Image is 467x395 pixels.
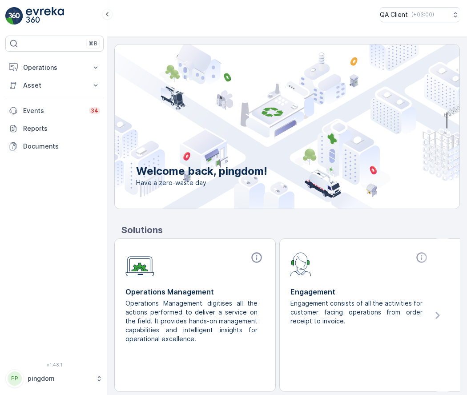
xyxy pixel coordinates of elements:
img: city illustration [75,44,459,209]
div: PP [8,371,22,386]
p: Events [23,106,84,115]
p: Reports [23,124,100,133]
span: Have a zero-waste day [136,178,267,187]
img: module-icon [290,251,311,276]
p: Operations Management digitises all the actions performed to deliver a service on the field. It p... [125,299,258,343]
p: 34 [91,107,98,114]
img: module-icon [125,251,154,277]
img: logo_light-DOdMpM7g.png [26,7,64,25]
span: v 1.48.1 [5,362,104,367]
p: Documents [23,142,100,151]
p: pingdom [28,374,91,383]
p: Operations [23,63,86,72]
p: QA Client [380,10,408,19]
img: logo [5,7,23,25]
button: Operations [5,59,104,77]
button: QA Client(+03:00) [380,7,460,22]
p: ⌘B [89,40,97,47]
p: Operations Management [125,286,265,297]
a: Reports [5,120,104,137]
p: Engagement [290,286,430,297]
a: Documents [5,137,104,155]
button: Asset [5,77,104,94]
button: PPpingdom [5,369,104,388]
p: Asset [23,81,86,90]
p: Engagement consists of all the activities for customer facing operations from order receipt to in... [290,299,423,326]
p: ( +03:00 ) [411,11,434,18]
p: Solutions [121,223,460,237]
a: Events34 [5,102,104,120]
p: Welcome back, pingdom! [136,164,267,178]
